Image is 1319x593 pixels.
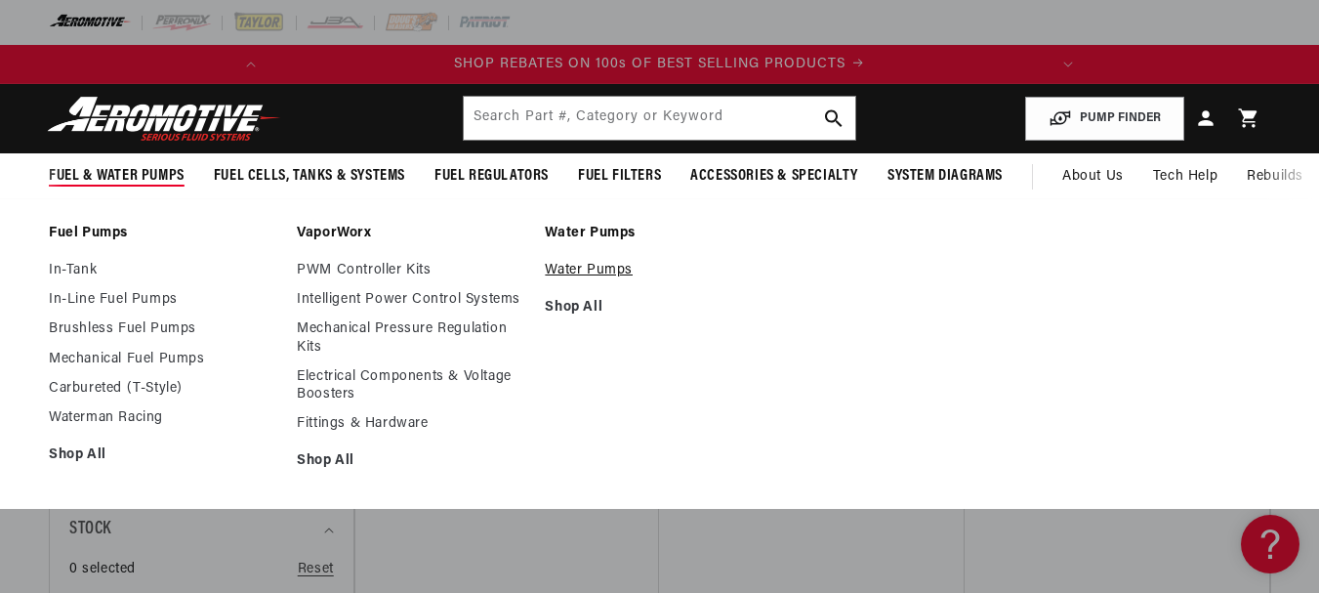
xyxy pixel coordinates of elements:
summary: Fuel & Water Pumps [34,153,199,199]
span: Fuel & Water Pumps [49,166,185,187]
a: Shop All [297,452,525,470]
summary: Stock (0 selected) [69,501,334,559]
span: 0 selected [69,559,136,580]
span: Accessories & Specialty [690,166,858,187]
summary: Fuel Filters [563,153,676,199]
span: Tech Help [1153,166,1217,188]
span: Fuel Filters [578,166,661,187]
a: VaporWorx [297,225,525,242]
button: Translation missing: en.sections.announcements.previous_announcement [231,45,270,84]
a: Shop All [545,299,773,317]
a: Fittings & Hardware [297,415,525,433]
summary: Fuel Cells, Tanks & Systems [199,153,420,199]
button: Translation missing: en.sections.announcements.next_announcement [1049,45,1088,84]
a: Fuel Pumps [49,225,277,242]
input: Search by Part Number, Category or Keyword [464,97,856,140]
a: In-Tank [49,262,277,279]
a: Electrical Components & Voltage Boosters [297,368,525,403]
a: Water Pumps [545,262,773,279]
a: Mechanical Pressure Regulation Kits [297,320,525,356]
a: Shop All [49,446,277,464]
a: Intelligent Power Control Systems [297,291,525,309]
a: Reset [298,559,334,580]
a: Waterman Racing [49,409,277,427]
span: System Diagrams [887,166,1003,187]
summary: System Diagrams [873,153,1017,199]
a: Brushless Fuel Pumps [49,320,277,338]
button: PUMP FINDER [1025,97,1184,141]
a: Mechanical Fuel Pumps [49,351,277,368]
span: Rebuilds [1247,166,1303,188]
a: In-Line Fuel Pumps [49,291,277,309]
div: 1 of 2 [270,54,1049,75]
a: PWM Controller Kits [297,262,525,279]
summary: Tech Help [1138,153,1232,200]
span: Stock [69,516,111,544]
summary: Rebuilds [1232,153,1318,200]
span: About Us [1062,169,1124,184]
a: About Us [1048,153,1138,200]
span: Fuel Cells, Tanks & Systems [214,166,405,187]
a: Carbureted (T-Style) [49,380,277,398]
span: Fuel Regulators [434,166,549,187]
a: SHOP REBATES ON 100s OF BEST SELLING PRODUCTS [270,54,1049,75]
span: SHOP REBATES ON 100s OF BEST SELLING PRODUCTS [454,57,845,71]
img: Aeromotive [42,96,286,142]
div: Announcement [270,54,1049,75]
summary: Fuel Regulators [420,153,563,199]
button: search button [812,97,855,140]
summary: Accessories & Specialty [676,153,873,199]
a: Water Pumps [545,225,773,242]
